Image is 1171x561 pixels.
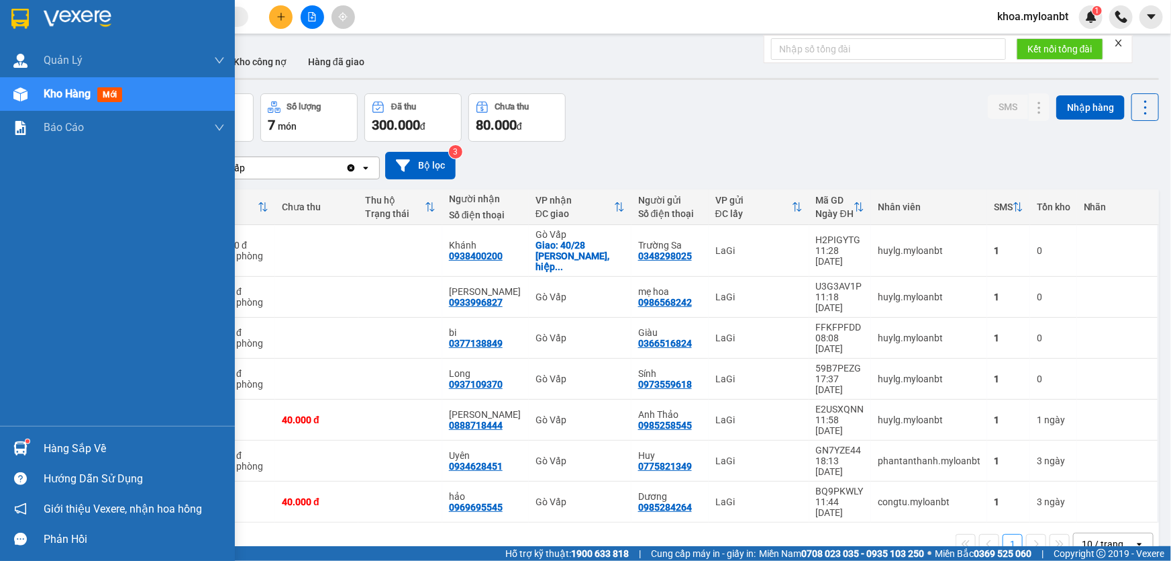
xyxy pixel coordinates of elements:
span: | [639,546,641,561]
th: Toggle SortBy [529,189,631,225]
div: Tại văn phòng [205,297,268,308]
span: Quản Lý [44,52,83,69]
span: Báo cáo [44,119,84,136]
div: 11:28 [DATE] [816,245,864,267]
span: Cung cấp máy in - giấy in: [651,546,756,561]
div: Anh Thảo [638,409,702,420]
span: ngày [1044,456,1065,466]
div: 40.000 đ [282,497,352,507]
th: Toggle SortBy [198,189,275,225]
div: 0938400200 [449,251,503,261]
button: file-add [301,5,324,29]
input: Nhập số tổng đài [771,38,1006,60]
span: copyright [1097,549,1106,558]
div: 1 [994,292,1023,302]
div: Người nhận [449,193,522,204]
span: message [14,533,27,546]
div: Giàu [638,327,702,338]
img: logo-vxr [11,9,29,29]
div: Thu hộ [365,195,424,206]
div: 11:18 [DATE] [816,292,864,313]
button: plus [269,5,293,29]
div: 1 [994,456,1023,466]
button: 1 [1003,534,1023,554]
th: Toggle SortBy [987,189,1030,225]
div: 11:58 [DATE] [816,415,864,436]
span: ngày [1044,415,1065,425]
span: file-add [307,12,317,21]
div: congtu.myloanbt [878,497,980,507]
div: 59B7PEZG [816,363,864,374]
li: Mỹ Loan [7,7,195,32]
sup: 3 [449,145,462,159]
div: Tại văn phòng [205,338,268,349]
div: 3 [1037,456,1070,466]
div: Hàng sắp về [44,439,225,459]
sup: 1 [1092,6,1102,15]
div: LaGi [715,292,803,302]
span: aim [338,12,348,21]
b: 148/31 [PERSON_NAME], P6, Q Gò Vấp [7,74,81,114]
div: 10 / trang [1082,537,1123,551]
div: Ngày ĐH [816,208,854,219]
div: GN7YZE44 [816,445,864,456]
div: LaGi [715,456,803,466]
div: Chưa thu [495,102,529,112]
div: Dương [638,491,702,502]
div: 40.000 đ [282,415,352,425]
div: Chưa thu [282,202,352,212]
div: Gò Vấp [536,374,625,384]
div: Gò Vấp [536,292,625,302]
div: 0985258545 [638,420,692,431]
div: Gò Vấp [536,333,625,343]
div: 1 [994,245,1023,256]
div: 08:08 [DATE] [816,333,864,354]
span: ... [555,261,563,272]
div: Trường Sa [638,240,702,251]
button: Kho công nợ [223,46,297,78]
div: Phản hồi [44,529,225,550]
button: Đã thu300.000đ [364,93,462,142]
div: Tại văn phòng [205,251,268,261]
div: 0933996827 [449,297,503,308]
div: Huy [638,450,702,461]
span: Giới thiệu Vexere, nhận hoa hồng [44,501,202,517]
div: LaGi [715,497,803,507]
div: bi [449,327,522,338]
div: Tồn kho [1037,202,1070,212]
div: Số lượng [287,102,321,112]
div: 1 [994,415,1023,425]
div: VP gửi [715,195,792,206]
button: Chưa thu80.000đ [468,93,566,142]
span: 80.000 [476,117,517,133]
span: close [1114,38,1123,48]
div: mẹ hoa [638,286,702,297]
span: down [214,122,225,133]
div: Gò Vấp [536,497,625,507]
div: Gò Vấp [536,456,625,466]
div: huylg.myloanbt [878,374,980,384]
strong: 1900 633 818 [571,548,629,559]
input: Selected Gò Vấp. [246,161,248,175]
div: Nhân viên [878,202,980,212]
div: BQ9PKWLY [816,486,864,497]
div: LaGi [715,333,803,343]
div: 18:13 [DATE] [816,456,864,477]
div: 1 [1037,415,1070,425]
div: 0 [1037,292,1070,302]
div: 1 [994,497,1023,507]
img: logo.jpg [7,7,54,54]
span: caret-down [1145,11,1158,23]
sup: 1 [26,439,30,443]
div: Gò Vấp [536,415,625,425]
span: 1 [1094,6,1099,15]
div: 0 [1037,245,1070,256]
div: LaGi [715,415,803,425]
div: Số điện thoại [449,210,522,220]
div: huylg.myloanbt [878,292,980,302]
div: 0888718444 [449,420,503,431]
div: 100.000 đ [205,240,268,251]
span: đ [517,121,522,132]
div: hảo [449,491,522,502]
div: Long [449,368,522,379]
